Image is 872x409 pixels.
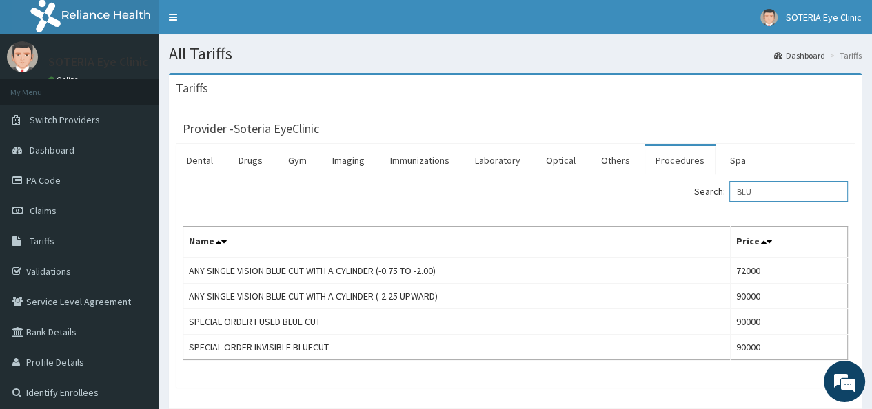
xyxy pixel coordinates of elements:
p: SOTERIA Eye Clinic [48,56,148,68]
a: Optical [535,146,587,175]
a: Imaging [321,146,376,175]
th: Price [730,227,847,258]
a: Immunizations [379,146,460,175]
td: SPECIAL ORDER INVISIBLE BLUECUT [183,335,731,360]
td: SPECIAL ORDER FUSED BLUE CUT [183,309,731,335]
span: Tariffs [30,235,54,247]
td: 90000 [730,335,847,360]
span: Claims [30,204,57,217]
a: Dashboard [774,50,825,61]
li: Tariffs [827,50,862,61]
td: 90000 [730,309,847,335]
textarea: Type your message and hit 'Enter' [7,267,263,315]
a: Dental [176,146,224,175]
td: 90000 [730,284,847,309]
h3: Provider - Soteria EyeClinic [183,123,319,135]
td: ANY SINGLE VISION BLUE CUT WITH A CYLINDER (-2.25 UPWARD) [183,284,731,309]
img: User Image [7,41,38,72]
a: Drugs [227,146,274,175]
div: Chat with us now [72,77,232,95]
input: Search: [729,181,848,202]
label: Search: [694,181,848,202]
th: Name [183,227,731,258]
a: Spa [719,146,757,175]
span: SOTERIA Eye Clinic [786,11,862,23]
a: Online [48,75,81,85]
td: ANY SINGLE VISION BLUE CUT WITH A CYLINDER (-0.75 TO -2.00) [183,258,731,284]
div: Minimize live chat window [226,7,259,40]
span: We're online! [80,119,190,258]
img: User Image [760,9,778,26]
a: Gym [277,146,318,175]
span: Switch Providers [30,114,100,126]
h1: All Tariffs [169,45,862,63]
img: d_794563401_company_1708531726252_794563401 [26,69,56,103]
td: 72000 [730,258,847,284]
a: Laboratory [464,146,531,175]
span: Dashboard [30,144,74,156]
a: Others [590,146,641,175]
a: Procedures [645,146,716,175]
h3: Tariffs [176,82,208,94]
